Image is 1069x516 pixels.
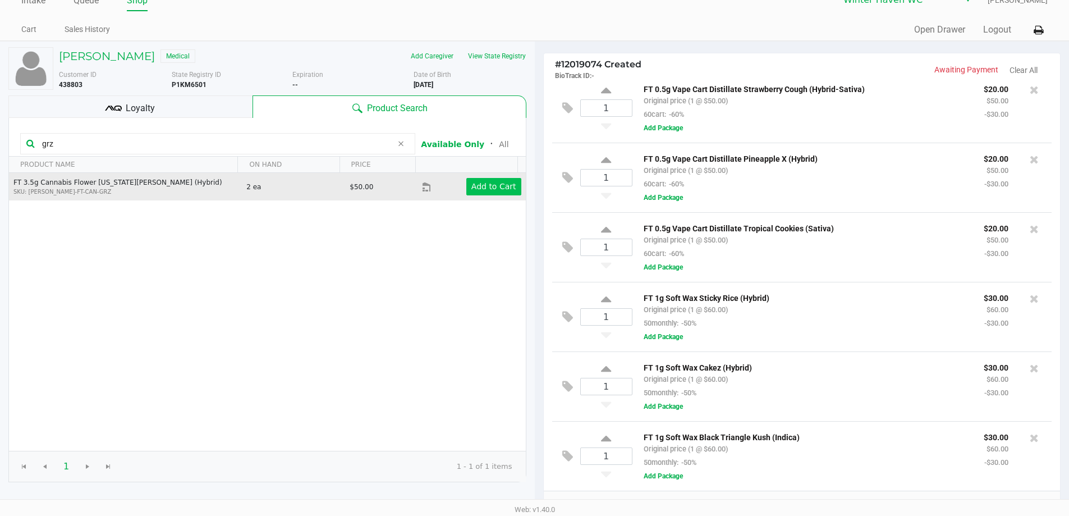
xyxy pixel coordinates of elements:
[644,166,728,175] small: Original price (1 @ $50.00)
[678,458,696,467] span: -50%
[987,305,1008,314] small: $60.00
[339,157,416,173] th: PRICE
[59,49,155,63] h5: [PERSON_NAME]
[644,430,967,442] p: FT 1g Soft Wax Black Triangle Kush (Indica)
[515,505,555,514] span: Web: v1.40.0
[367,102,428,115] span: Product Search
[678,389,696,397] span: -50%
[403,47,461,65] button: Add Caregiver
[9,157,237,173] th: PRODUCT NAME
[292,71,323,79] span: Expiration
[987,236,1008,244] small: $50.00
[13,188,237,196] p: SKU: [PERSON_NAME]-FT-CAN-GRZ
[126,102,155,115] span: Loyalty
[666,249,684,258] span: -60%
[128,461,512,472] kendo-pager-info: 1 - 1 of 1 items
[644,401,683,412] button: Add Package
[237,157,339,173] th: ON HAND
[644,97,728,105] small: Original price (1 @ $50.00)
[644,236,728,244] small: Original price (1 @ $50.00)
[984,249,1008,258] small: -$30.00
[984,319,1008,327] small: -$30.00
[987,445,1008,453] small: $60.00
[98,456,119,477] span: Go to the last page
[644,305,728,314] small: Original price (1 @ $60.00)
[172,71,221,79] span: State Registry ID
[644,123,683,133] button: Add Package
[414,71,451,79] span: Date of Birth
[914,23,965,36] button: Open Drawer
[644,291,967,303] p: FT 1g Soft Wax Sticky Rice (Hybrid)
[987,166,1008,175] small: $50.00
[1010,65,1038,76] button: Clear All
[644,458,696,467] small: 50monthly:
[983,23,1011,36] button: Logout
[644,262,683,272] button: Add Package
[160,49,195,63] span: Medical
[666,110,684,118] span: -60%
[555,59,561,70] span: #
[666,180,684,188] span: -60%
[591,72,594,80] span: -
[984,180,1008,188] small: -$30.00
[644,180,684,188] small: 60cart:
[484,139,499,149] span: ᛫
[13,456,35,477] span: Go to the first page
[83,462,92,471] span: Go to the next page
[644,445,728,453] small: Original price (1 @ $60.00)
[984,291,1008,303] p: $30.00
[984,152,1008,163] p: $20.00
[40,462,49,471] span: Go to the previous page
[644,360,967,372] p: FT 1g Soft Wax Cakez (Hybrid)
[644,221,967,233] p: FT 0.5g Vape Cart Distillate Tropical Cookies (Sativa)
[292,81,298,89] b: --
[59,71,97,79] span: Customer ID
[34,456,56,477] span: Go to the previous page
[644,193,683,203] button: Add Package
[644,332,683,342] button: Add Package
[9,173,241,200] td: FT 3.5g Cannabis Flower [US_STATE][PERSON_NAME] (Hybrid)
[644,375,728,383] small: Original price (1 @ $60.00)
[644,319,696,327] small: 50monthly:
[65,22,110,36] a: Sales History
[20,462,29,471] span: Go to the first page
[9,157,526,451] div: Data table
[461,47,526,65] button: View State Registry
[466,178,521,195] button: Add to Cart
[471,182,516,191] app-button-loader: Add to Cart
[984,82,1008,94] p: $20.00
[555,59,641,70] span: 12019074 Created
[350,183,373,191] span: $50.00
[77,456,98,477] span: Go to the next page
[984,221,1008,233] p: $20.00
[987,375,1008,383] small: $60.00
[678,319,696,327] span: -50%
[241,173,345,200] td: 2 ea
[56,456,77,477] span: Page 1
[644,471,683,481] button: Add Package
[499,139,508,150] button: All
[984,458,1008,467] small: -$30.00
[644,110,684,118] small: 60cart:
[984,389,1008,397] small: -$30.00
[984,430,1008,442] p: $30.00
[802,64,998,76] p: Awaiting Payment
[987,97,1008,105] small: $50.00
[104,462,113,471] span: Go to the last page
[984,110,1008,118] small: -$30.00
[644,389,696,397] small: 50monthly:
[984,360,1008,372] p: $30.00
[644,82,967,94] p: FT 0.5g Vape Cart Distillate Strawberry Cough (Hybrid-Sativa)
[38,135,392,152] input: Scan or Search Products to Begin
[555,72,591,80] span: BioTrack ID:
[59,81,82,89] b: 438803
[172,81,207,89] b: P1KM6501
[644,152,967,163] p: FT 0.5g Vape Cart Distillate Pineapple X (Hybrid)
[414,81,433,89] b: [DATE]
[21,22,36,36] a: Cart
[644,249,684,258] small: 60cart:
